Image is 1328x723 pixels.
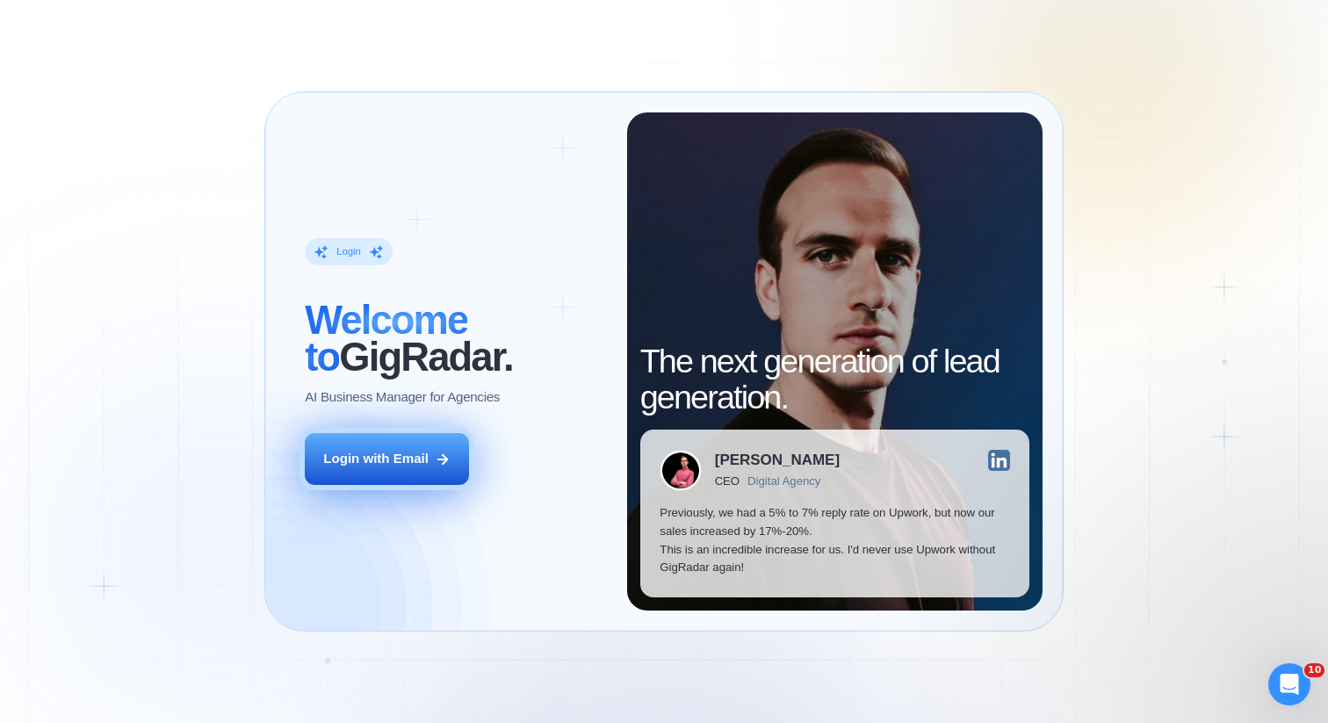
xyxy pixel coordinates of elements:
[640,343,1030,416] h2: The next generation of lead generation.
[305,433,469,485] button: Login with Email
[715,452,840,467] div: [PERSON_NAME]
[1304,663,1324,677] span: 10
[715,474,740,488] div: CEO
[323,450,429,468] div: Login with Email
[1268,663,1310,705] iframe: Intercom live chat
[747,474,820,488] div: Digital Agency
[305,298,467,380] span: Welcome to
[336,245,361,258] div: Login
[305,388,500,407] p: AI Business Manager for Agencies
[660,504,1009,577] p: Previously, we had a 5% to 7% reply rate on Upwork, but now our sales increased by 17%-20%. This ...
[305,302,607,375] h2: ‍ GigRadar.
